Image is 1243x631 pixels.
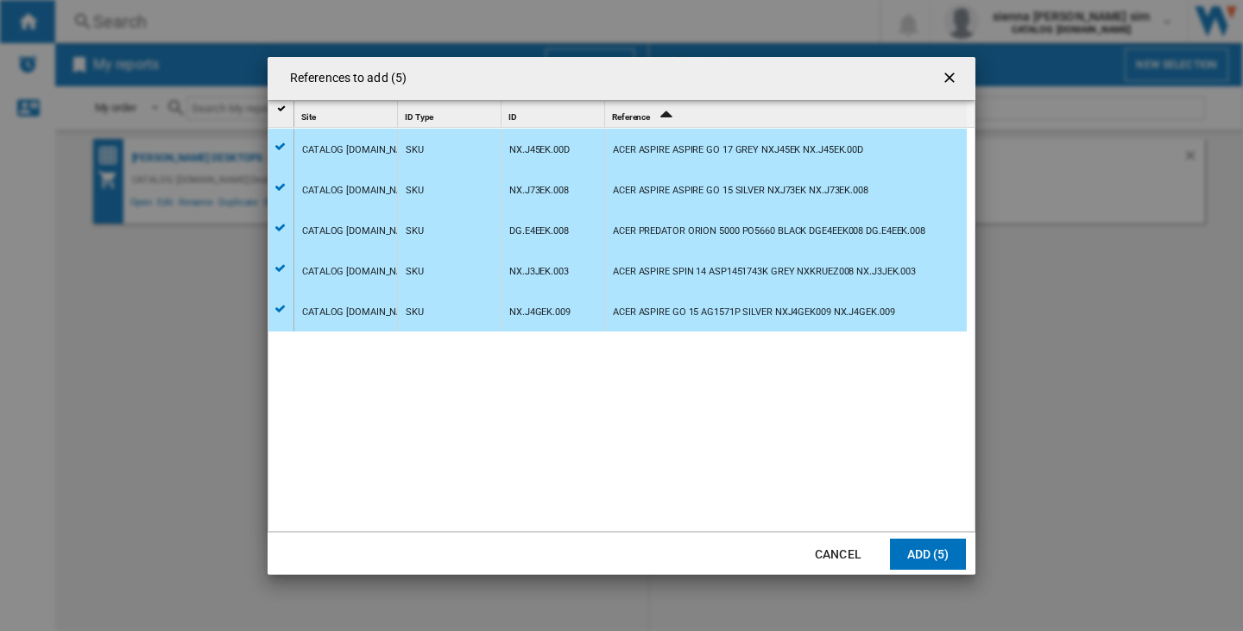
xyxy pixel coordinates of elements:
div: SKU [406,211,424,251]
div: ACER ASPIRE SPIN 14 ASP1451743K GREY NXKRUEZ008 NX.J3JEK.003 [613,252,916,292]
div: Sort None [505,101,604,128]
button: Cancel [800,539,876,570]
div: NX.J45EK.00D [509,130,570,170]
div: ID Type Sort None [401,101,501,128]
div: ACER PREDATOR ORION 5000 PO5660 BLACK DGE4EEK008 DG.E4EEK.008 [613,211,925,251]
div: NX.J4GEK.009 [509,293,571,332]
div: Site Sort None [298,101,397,128]
div: ACER ASPIRE GO 15 AG1571P SILVER NXJ4GEK009 NX.J4GEK.009 [613,293,894,332]
div: NX.J3JEK.003 [509,252,569,292]
span: ID Type [405,112,433,122]
div: Sort Ascending [609,101,967,128]
span: Sort Ascending [652,112,679,122]
span: Site [301,112,316,122]
div: CATALOG [DOMAIN_NAME] [302,171,419,211]
div: ID Sort None [505,101,604,128]
div: Reference Sort Ascending [609,101,967,128]
button: Add (5) [890,539,966,570]
span: Reference [612,112,650,122]
div: SKU [406,293,424,332]
span: ID [508,112,517,122]
div: Sort None [298,101,397,128]
div: CATALOG [DOMAIN_NAME] [302,252,419,292]
div: SKU [406,130,424,170]
h4: References to add (5) [281,70,407,87]
div: SKU [406,252,424,292]
div: ACER ASPIRE ASPIRE GO 15 SILVER NXJ73EK NX.J73EK.008 [613,171,868,211]
div: CATALOG [DOMAIN_NAME] [302,211,419,251]
div: NX.J73EK.008 [509,171,569,211]
div: Sort None [401,101,501,128]
button: getI18NText('BUTTONS.CLOSE_DIALOG') [934,61,969,96]
div: ACER ASPIRE ASPIRE GO 17 GREY NXJ45EK NX.J45EK.00D [613,130,863,170]
div: CATALOG [DOMAIN_NAME] [302,130,419,170]
ng-md-icon: getI18NText('BUTTONS.CLOSE_DIALOG') [941,69,962,90]
div: SKU [406,171,424,211]
div: DG.E4EEK.008 [509,211,569,251]
div: CATALOG [DOMAIN_NAME] [302,293,419,332]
